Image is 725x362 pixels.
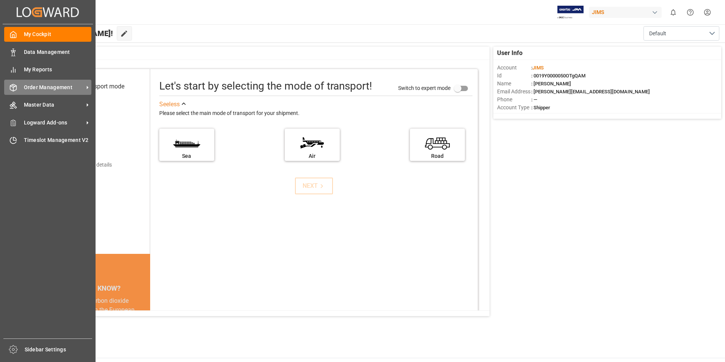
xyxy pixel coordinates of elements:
[24,119,84,127] span: Logward Add-ons
[4,44,91,59] a: Data Management
[159,100,180,109] div: See less
[497,88,531,96] span: Email Address
[24,136,92,144] span: Timeslot Management V2
[531,97,537,102] span: : —
[159,109,472,118] div: Please select the main mode of transport for your shipment.
[24,83,84,91] span: Order Management
[289,152,336,160] div: Air
[497,104,531,112] span: Account Type
[497,96,531,104] span: Phone
[4,27,91,42] a: My Cockpit
[140,296,150,342] button: next slide / item
[24,101,84,109] span: Master Data
[159,78,372,94] div: Let's start by selecting the mode of transport!
[4,133,91,148] a: Timeslot Management V2
[24,48,92,56] span: Data Management
[24,30,92,38] span: My Cockpit
[24,66,92,74] span: My Reports
[557,6,584,19] img: Exertis%20JAM%20-%20Email%20Logo.jpg_1722504956.jpg
[532,65,544,71] span: JIMS
[531,65,544,71] span: :
[665,4,682,21] button: show 0 new notifications
[31,26,113,41] span: Hello [PERSON_NAME]!
[4,62,91,77] a: My Reports
[497,64,531,72] span: Account
[497,80,531,88] span: Name
[643,26,719,41] button: open menu
[682,4,699,21] button: Help Center
[303,181,326,190] div: NEXT
[25,346,93,354] span: Sidebar Settings
[531,105,550,110] span: : Shipper
[414,152,461,160] div: Road
[163,152,210,160] div: Sea
[589,7,662,18] div: JIMS
[295,178,333,194] button: NEXT
[531,89,650,94] span: : [PERSON_NAME][EMAIL_ADDRESS][DOMAIN_NAME]
[398,85,450,91] span: Switch to expert mode
[531,73,585,79] span: : 0019Y0000050OTgQAM
[497,72,531,80] span: Id
[64,161,112,169] div: Add shipping details
[649,30,666,38] span: Default
[531,81,571,87] span: : [PERSON_NAME]
[589,5,665,19] button: JIMS
[497,49,523,58] span: User Info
